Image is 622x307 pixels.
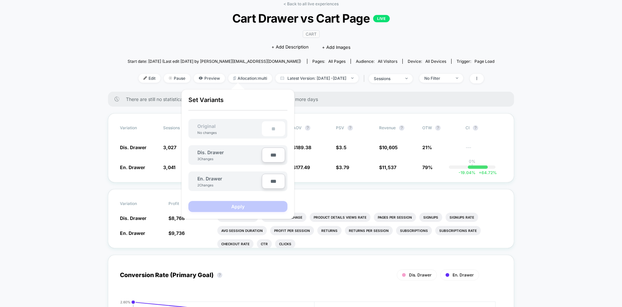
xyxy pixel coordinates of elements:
[471,164,473,169] p: |
[339,164,349,170] span: 3.79
[305,125,310,131] button: ?
[405,78,408,79] img: end
[312,59,346,64] div: Pages:
[422,164,433,170] span: 79%
[317,226,342,235] li: Returns
[120,300,131,304] tspan: 2.60%
[217,239,254,249] li: Checkout Rate
[378,59,397,64] span: All Visitors
[399,125,404,131] button: ?
[475,170,497,175] span: 64.72 %
[164,74,190,83] span: Pause
[163,145,176,150] span: 3,027
[456,77,458,79] img: end
[296,164,310,170] span: 177.49
[435,125,441,131] button: ?
[419,213,442,222] li: Signups
[446,213,478,222] li: Signups Rate
[459,170,475,175] span: -19.04 %
[379,125,396,130] span: Revenue
[348,125,353,131] button: ?
[479,170,481,175] span: +
[336,145,347,150] span: $
[217,201,502,206] p: Would like to see more reports?
[328,59,346,64] span: all pages
[271,44,309,51] span: + Add Description
[409,272,432,277] span: Dis. Drawer
[144,76,147,80] img: edit
[374,213,416,222] li: Pages Per Session
[422,125,459,131] span: OTW
[469,159,475,164] p: 0%
[163,125,180,130] span: Sessions
[362,74,369,83] span: |
[466,146,502,151] span: ---
[296,145,311,150] span: 189.38
[457,59,494,64] div: Trigger:
[197,157,217,161] div: 3 Changes
[197,150,224,155] span: Dis. Drawer
[303,30,320,38] span: CART
[146,11,476,25] span: Cart Drawer vs Cart Page
[270,226,314,235] li: Profit Per Session
[373,15,390,22] p: LIVE
[217,226,267,235] li: Avg Session Duration
[322,45,351,50] span: + Add Images
[474,59,494,64] span: Page Load
[275,239,295,249] li: Clicks
[435,226,481,235] li: Subscriptions Rate
[336,125,344,130] span: PSV
[293,164,310,170] span: $
[424,76,451,81] div: No Filter
[379,164,396,170] span: $
[120,201,156,206] span: Variation
[191,123,222,129] span: Original
[379,145,398,150] span: $
[351,77,354,79] img: end
[171,230,185,236] span: 9,736
[168,201,179,206] span: Profit
[188,201,287,212] button: Apply
[120,125,156,131] span: Variation
[120,164,145,170] span: En. Drawer
[228,74,272,83] span: Allocation: multi
[120,145,147,150] span: Dis. Drawer
[339,145,347,150] span: 3.5
[275,74,359,83] span: Latest Version: [DATE] - [DATE]
[283,1,339,6] a: < Back to all live experiences
[356,59,397,64] div: Audience:
[382,145,398,150] span: 10,605
[128,59,301,64] span: Start date: [DATE] (Last edit [DATE] by [PERSON_NAME][EMAIL_ADDRESS][DOMAIN_NAME])
[257,239,272,249] li: Ctr
[188,96,287,111] p: Set Variants
[197,183,217,187] div: 2 Changes
[163,164,175,170] span: 3,041
[171,215,185,221] span: 8,768
[168,215,185,221] span: $
[374,76,400,81] div: sessions
[120,215,147,221] span: Dis. Drawer
[293,145,311,150] span: $
[310,213,370,222] li: Product Details Views Rate
[197,176,222,181] span: En. Drawer
[217,272,222,278] button: ?
[169,76,172,80] img: end
[168,230,185,236] span: $
[425,59,446,64] span: all devices
[336,164,349,170] span: $
[194,74,225,83] span: Preview
[466,125,502,131] span: CI
[396,226,432,235] li: Subscriptions
[280,76,284,80] img: calendar
[345,226,393,235] li: Returns Per Session
[473,125,478,131] button: ?
[126,96,501,102] span: There are still no statistically significant results. We recommend waiting a few more days
[233,76,236,80] img: rebalance
[120,230,145,236] span: En. Drawer
[191,131,223,135] div: No changes
[402,59,451,64] span: Device:
[422,145,432,150] span: 21%
[382,164,396,170] span: 11,537
[139,74,160,83] span: Edit
[453,272,474,277] span: En. Drawer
